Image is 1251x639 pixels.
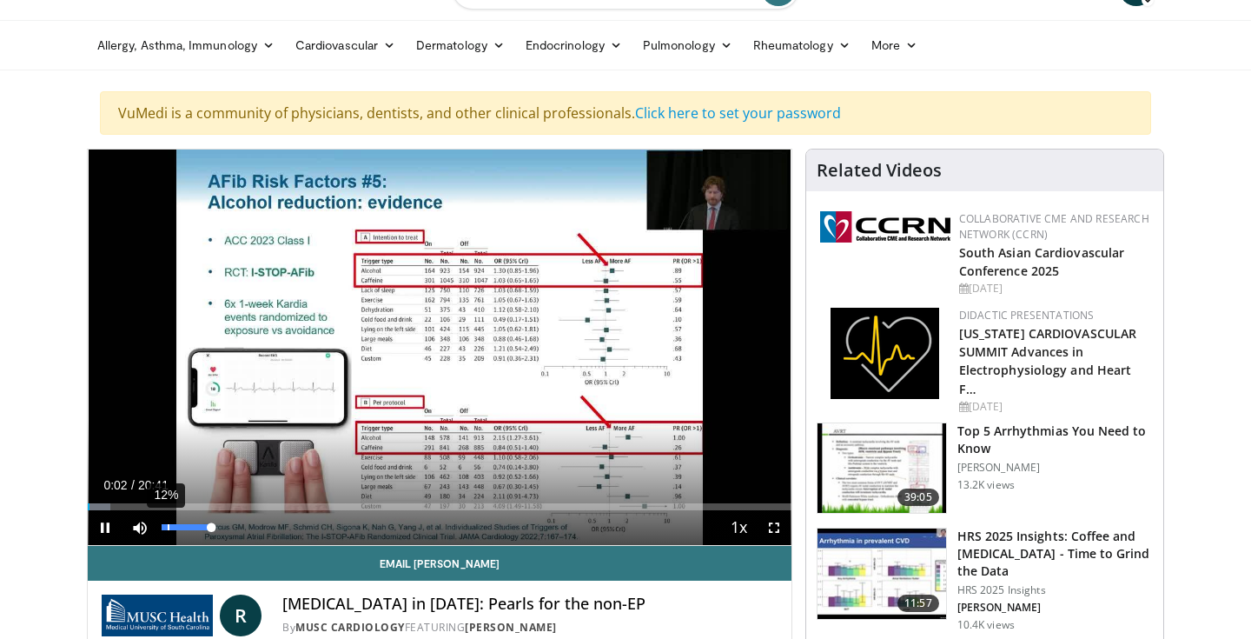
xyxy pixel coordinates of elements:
a: Dermatology [406,28,515,63]
p: [PERSON_NAME] [957,461,1153,475]
img: e6be7ba5-423f-4f4d-9fbf-6050eac7a348.150x105_q85_crop-smart_upscale.jpg [817,423,946,514]
h3: HRS 2025 Insights: Coffee and [MEDICAL_DATA] - Time to Grind the Data [957,528,1153,580]
span: 0:02 [103,478,127,492]
img: MUSC Cardiology [102,595,213,636]
a: Pulmonology [632,28,743,63]
button: Pause [88,510,122,545]
button: Playback Rate [722,510,757,545]
a: More [861,28,928,63]
video-js: Video Player [88,150,791,546]
a: Rheumatology [743,28,861,63]
img: a04ee3ba-8487-4636-b0fb-5e8d268f3737.png.150x105_q85_autocrop_double_scale_upscale_version-0.2.png [820,211,950,243]
a: Allergy, Asthma, Immunology [87,28,285,63]
img: 25c04896-53d6-4a05-9178-9b8aabfb644a.150x105_q85_crop-smart_upscale.jpg [817,529,946,619]
div: [DATE] [959,399,1149,415]
a: Endocrinology [515,28,632,63]
p: 10.4K views [957,618,1015,632]
div: By FEATURING [282,620,778,636]
h3: Top 5 Arrhythmias You Need to Know [957,423,1153,457]
a: 39:05 Top 5 Arrhythmias You Need to Know [PERSON_NAME] 13.2K views [817,423,1153,515]
button: Fullscreen [757,510,791,545]
h4: Related Videos [817,160,942,181]
a: Click here to set your password [635,103,841,123]
p: HRS 2025 Insights [957,583,1153,597]
a: 11:57 HRS 2025 Insights: Coffee and [MEDICAL_DATA] - Time to Grind the Data HRS 2025 Insights [PE... [817,528,1153,632]
a: MUSC Cardiology [295,620,405,635]
span: / [131,478,135,492]
a: [PERSON_NAME] [465,620,557,635]
span: 39:05 [897,489,939,506]
div: Didactic Presentations [959,308,1149,323]
a: Email [PERSON_NAME] [88,546,791,581]
a: R [220,595,261,636]
p: [PERSON_NAME] [957,601,1153,615]
a: South Asian Cardiovascular Conference 2025 [959,244,1125,279]
p: 13.2K views [957,478,1015,492]
a: Cardiovascular [285,28,406,63]
div: VuMedi is a community of physicians, dentists, and other clinical professionals. [100,91,1151,135]
a: [US_STATE] CARDIOVASCULAR SUMMIT Advances in Electrophysiology and Heart F… [959,325,1137,396]
img: 1860aa7a-ba06-47e3-81a4-3dc728c2b4cf.png.150x105_q85_autocrop_double_scale_upscale_version-0.2.png [831,308,939,399]
div: [DATE] [959,281,1149,296]
a: Collaborative CME and Research Network (CCRN) [959,211,1149,242]
div: Volume Level [162,524,211,530]
span: 20:41 [138,478,169,492]
h4: [MEDICAL_DATA] in [DATE]: Pearls for the non-EP [282,595,778,614]
div: Progress Bar [88,503,791,510]
button: Mute [122,510,157,545]
span: 11:57 [897,595,939,612]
